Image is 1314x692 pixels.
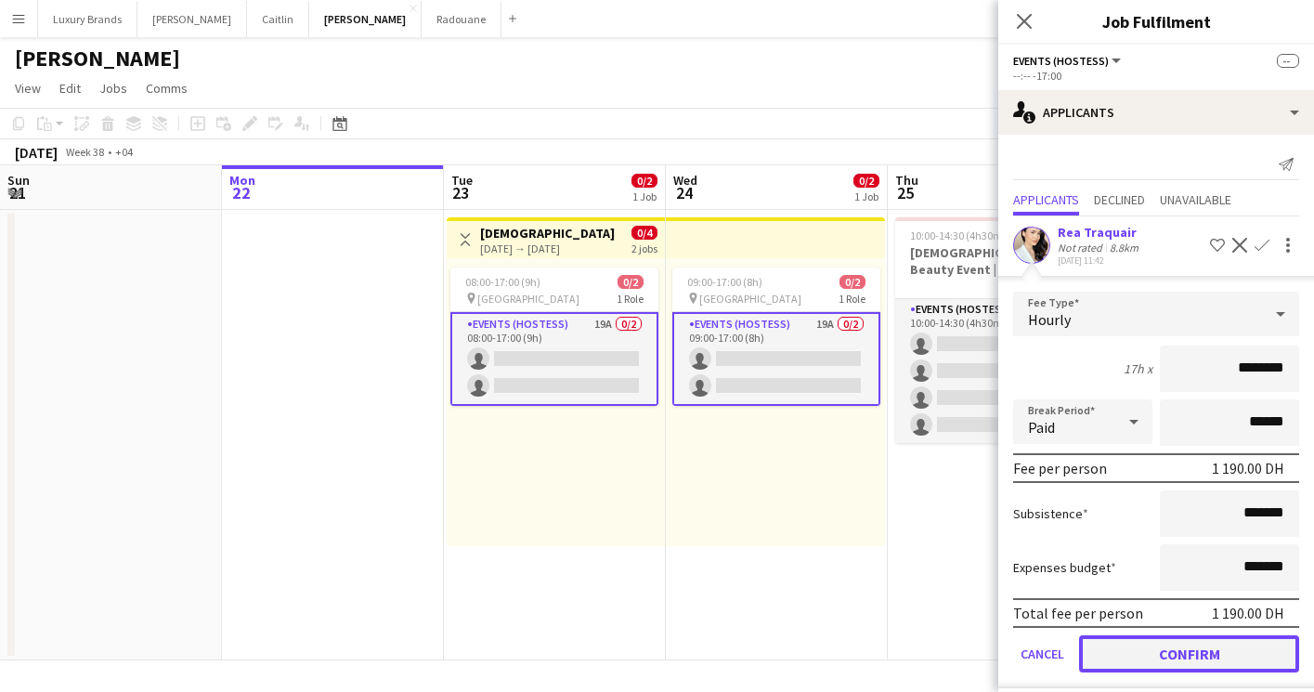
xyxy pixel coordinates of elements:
[449,182,473,203] span: 23
[1013,193,1079,206] span: Applicants
[146,80,188,97] span: Comms
[7,172,30,189] span: Sun
[998,9,1314,33] h3: Job Fulfilment
[1277,54,1299,68] span: --
[451,172,473,189] span: Tue
[839,292,865,306] span: 1 Role
[422,1,501,37] button: Radouane
[138,76,195,100] a: Comms
[998,90,1314,135] div: Applicants
[15,45,180,72] h1: [PERSON_NAME]
[892,182,918,203] span: 25
[1079,635,1299,672] button: Confirm
[7,76,48,100] a: View
[1013,505,1088,522] label: Subsistence
[5,182,30,203] span: 21
[92,76,135,100] a: Jobs
[687,275,762,289] span: 09:00-17:00 (8h)
[632,189,657,203] div: 1 Job
[672,312,880,406] app-card-role: Events (Hostess)19A0/209:00-17:00 (8h)
[1124,360,1152,377] div: 17h x
[1013,604,1143,622] div: Total fee per person
[1013,69,1299,83] div: --:-- -17:00
[465,275,540,289] span: 08:00-17:00 (9h)
[15,143,58,162] div: [DATE]
[631,174,657,188] span: 0/2
[895,217,1103,443] app-job-card: 10:00-14:30 (4h30m)0/4[DEMOGRAPHIC_DATA] Role | Beauty Event | [DATE]1 RoleEvents (Hostess)42A0/4...
[631,240,657,255] div: 2 jobs
[480,225,618,242] h3: [DEMOGRAPHIC_DATA] Hostess | Food Tech Valley Event | [DATE]–[DATE] | [GEOGRAPHIC_DATA]
[1013,559,1116,576] label: Expenses budget
[673,172,697,189] span: Wed
[895,172,918,189] span: Thu
[854,189,878,203] div: 1 Job
[480,242,618,255] div: [DATE] → [DATE]
[52,76,88,100] a: Edit
[59,80,81,97] span: Edit
[38,1,137,37] button: Luxury Brands
[1058,241,1106,255] div: Not rated
[1013,54,1124,68] button: Events (Hostess)
[1013,459,1107,477] div: Fee per person
[839,275,865,289] span: 0/2
[895,299,1103,443] app-card-role: Events (Hostess)42A0/410:00-14:30 (4h30m)
[853,174,879,188] span: 0/2
[1013,54,1109,68] span: Events (Hostess)
[229,172,255,189] span: Mon
[247,1,309,37] button: Caitlin
[477,292,579,306] span: [GEOGRAPHIC_DATA]
[309,1,422,37] button: [PERSON_NAME]
[15,80,41,97] span: View
[1028,310,1071,329] span: Hourly
[1058,224,1142,241] div: Rea Traquair
[910,228,1007,242] span: 10:00-14:30 (4h30m)
[699,292,801,306] span: [GEOGRAPHIC_DATA]
[672,268,880,406] app-job-card: 09:00-17:00 (8h)0/2 [GEOGRAPHIC_DATA]1 RoleEvents (Hostess)19A0/209:00-17:00 (8h)
[137,1,247,37] button: [PERSON_NAME]
[1106,241,1142,255] div: 8.8km
[1212,604,1284,622] div: 1 190.00 DH
[631,226,657,240] span: 0/4
[1028,418,1055,437] span: Paid
[1094,193,1145,206] span: Declined
[99,80,127,97] span: Jobs
[670,182,697,203] span: 24
[618,275,644,289] span: 0/2
[1212,459,1284,477] div: 1 190.00 DH
[227,182,255,203] span: 22
[1160,193,1231,206] span: Unavailable
[895,244,1103,278] h3: [DEMOGRAPHIC_DATA] Role | Beauty Event | [DATE]
[1013,635,1072,672] button: Cancel
[617,292,644,306] span: 1 Role
[450,312,658,406] app-card-role: Events (Hostess)19A0/208:00-17:00 (9h)
[1058,255,1142,267] div: [DATE] 11:42
[450,268,658,406] app-job-card: 08:00-17:00 (9h)0/2 [GEOGRAPHIC_DATA]1 RoleEvents (Hostess)19A0/208:00-17:00 (9h)
[115,145,133,159] div: +04
[61,145,108,159] span: Week 38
